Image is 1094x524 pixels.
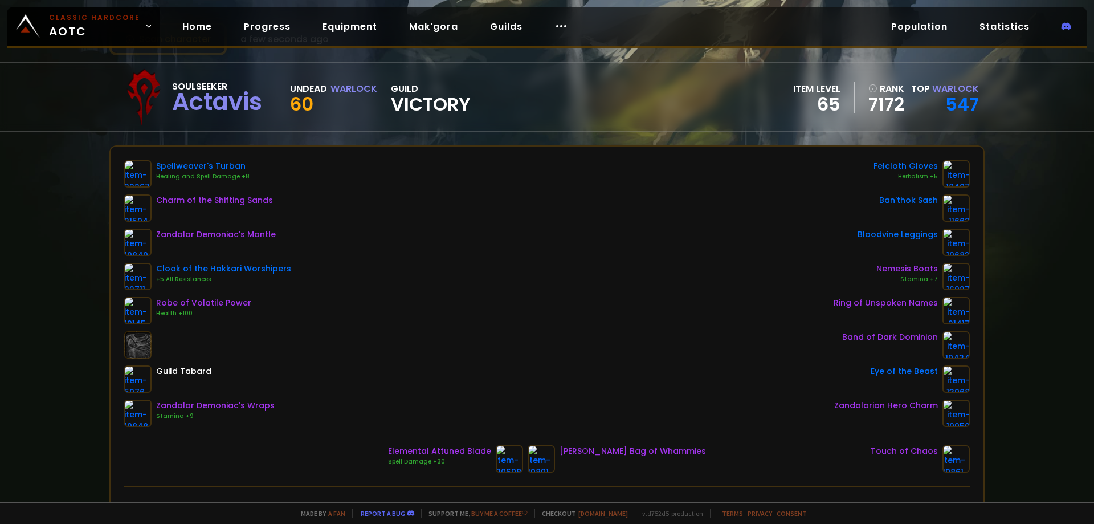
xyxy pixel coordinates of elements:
a: Statistics [970,15,1039,38]
div: 3494 [298,501,322,515]
div: rank [868,82,904,96]
span: 60 [290,91,313,117]
img: item-13968 [942,365,970,393]
img: item-22267 [124,160,152,188]
img: item-22711 [124,263,152,290]
a: Mak'gora [400,15,467,38]
div: Spellweaver's Turban [156,160,250,172]
div: Felcloth Gloves [873,160,938,172]
div: guild [391,82,471,113]
img: item-18407 [942,160,970,188]
div: Health [138,501,168,515]
a: 547 [945,91,979,117]
div: Stamina +9 [156,412,275,421]
div: Healing and Spell Damage +8 [156,172,250,181]
div: Spell Damage +30 [388,457,491,466]
img: item-19848 [124,400,152,427]
div: item level [793,82,840,96]
div: Nemesis Boots [876,263,938,275]
span: Victory [391,96,471,113]
div: [PERSON_NAME] Bag of Whammies [560,445,706,457]
a: Report a bug [361,509,405,518]
a: Home [173,15,221,38]
div: Attack Power [561,501,622,515]
div: Undead [290,82,327,96]
img: item-20698 [496,445,523,473]
div: 216 [519,501,533,515]
span: Made by [294,509,345,518]
div: Zandalarian Hero Charm [834,400,938,412]
span: Support me, [421,509,528,518]
img: item-19434 [942,331,970,359]
img: item-19849 [124,229,152,256]
div: +5 All Resistances [156,275,291,284]
a: Equipment [313,15,386,38]
div: Herbalism +5 [873,172,938,181]
a: Classic HardcoreAOTC [7,7,160,46]
div: Eye of the Beast [871,365,938,377]
img: item-19950 [942,400,970,427]
div: Stamina +7 [876,275,938,284]
a: 7172 [868,96,904,113]
img: item-19891 [528,445,555,473]
div: Elemental Attuned Blade [388,445,491,457]
a: Progress [235,15,300,38]
div: Soulseeker [172,79,262,94]
a: Buy me a coffee [471,509,528,518]
a: Population [882,15,957,38]
img: item-16927 [942,263,970,290]
div: 34 [733,501,745,515]
div: Actavis [172,94,262,111]
div: 65 [793,96,840,113]
div: Armor [772,501,801,515]
img: item-11662 [942,194,970,222]
div: Band of Dark Dominion [842,331,938,343]
div: 689 [939,501,956,515]
img: item-21504 [124,194,152,222]
img: item-19861 [942,445,970,473]
div: Charm of the Shifting Sands [156,194,273,206]
small: Classic Hardcore [49,13,140,23]
a: Terms [722,509,743,518]
a: Guilds [481,15,532,38]
div: Ring of Unspoken Names [834,297,938,309]
div: Warlock [330,82,377,96]
div: Health +100 [156,309,251,318]
a: Privacy [748,509,772,518]
img: item-19683 [942,229,970,256]
span: Warlock [932,82,979,95]
a: [DOMAIN_NAME] [578,509,628,518]
div: Robe of Volatile Power [156,297,251,309]
img: item-19145 [124,297,152,324]
a: a fan [328,509,345,518]
div: Guild Tabard [156,365,211,377]
div: Stamina [349,501,389,515]
a: Consent [777,509,807,518]
img: item-21417 [942,297,970,324]
div: Bloodvine Leggings [858,229,938,241]
img: item-5976 [124,365,152,393]
span: AOTC [49,13,140,40]
span: v. d752d5 - production [635,509,703,518]
div: Zandalar Demoniac's Mantle [156,229,276,241]
div: Cloak of the Hakkari Worshipers [156,263,291,275]
div: Ban'thok Sash [879,194,938,206]
div: Top [911,82,979,96]
span: Checkout [534,509,628,518]
div: Touch of Chaos [871,445,938,457]
div: Zandalar Demoniac's Wraps [156,400,275,412]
